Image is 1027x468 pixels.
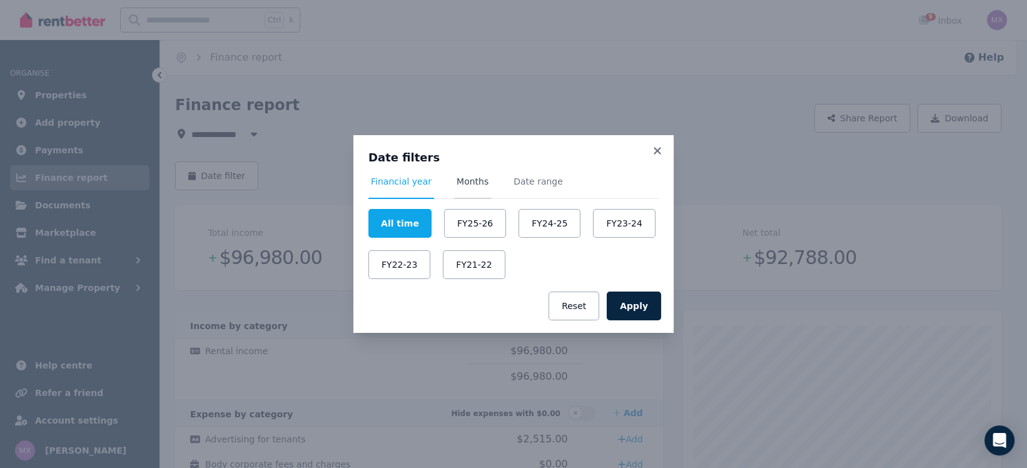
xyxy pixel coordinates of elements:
[368,150,659,165] h3: Date filters
[519,209,580,238] button: FY24-25
[513,175,563,188] span: Date range
[371,175,432,188] span: Financial year
[607,292,661,320] button: Apply
[984,425,1014,455] div: Open Intercom Messenger
[457,175,488,188] span: Months
[368,209,432,238] button: All time
[549,292,599,320] button: Reset
[444,209,506,238] button: FY25-26
[593,209,655,238] button: FY23-24
[368,250,430,279] button: FY22-23
[443,250,505,279] button: FY21-22
[368,175,659,199] nav: Tabs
